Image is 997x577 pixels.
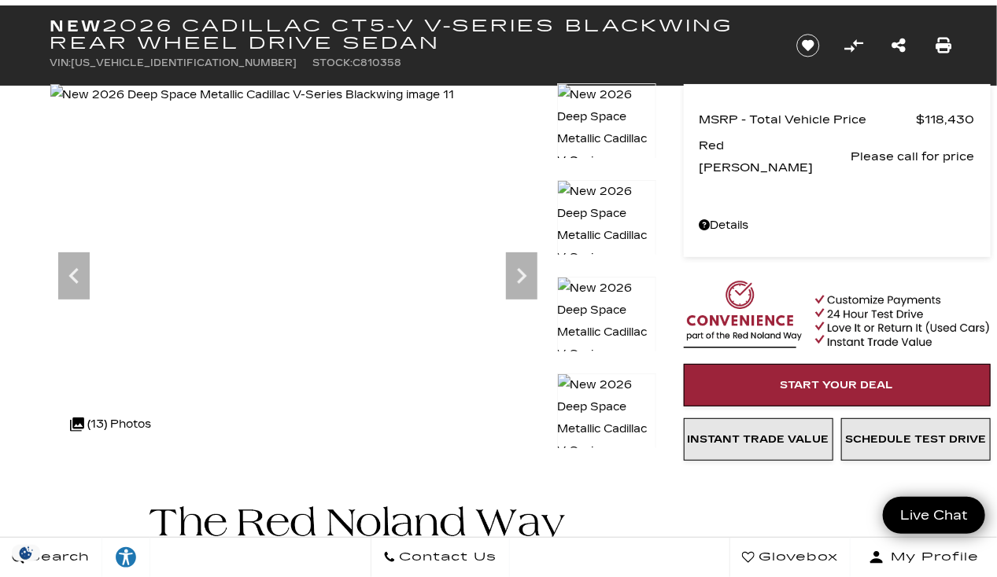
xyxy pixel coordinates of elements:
span: $118,430 [917,108,975,130]
a: Details [700,215,975,237]
span: Stock: [313,57,353,68]
strong: New [50,17,102,35]
a: Start Your Deal [684,364,991,406]
span: My Profile [884,546,979,568]
span: Glovebox [755,546,838,568]
a: Glovebox [729,538,851,577]
a: Explore your accessibility options [102,538,150,577]
a: Instant Trade Value [684,418,833,461]
span: Instant Trade Value [688,433,829,446]
img: New 2026 Deep Space Metallic Cadillac V-Series Blackwing image 11 [50,84,455,106]
a: Schedule Test Drive [841,418,991,461]
span: Contact Us [396,546,497,568]
div: Previous [58,252,90,300]
span: Red [PERSON_NAME] [700,134,851,178]
span: VIN: [50,57,72,68]
span: [US_VEHICLE_IDENTIFICATION_NUMBER] [72,57,297,68]
a: Red [PERSON_NAME] Please call for price [700,134,975,178]
section: Click to Open Cookie Consent Modal [8,545,44,561]
span: Live Chat [892,506,976,524]
a: Contact Us [371,538,510,577]
button: Compare Vehicle [842,34,866,57]
img: New 2026 Deep Space Metallic Cadillac V-Series Blackwing image 13 [557,373,656,507]
div: (13) Photos [62,406,160,443]
img: New 2026 Deep Space Metallic Cadillac V-Series Blackwing image 11 [557,180,656,314]
button: Open user profile menu [851,538,997,577]
span: Start Your Deal [781,379,894,391]
img: New 2026 Deep Space Metallic Cadillac V-Series Blackwing image 10 [557,83,656,217]
span: MSRP - Total Vehicle Price [700,108,917,130]
img: Opt-Out Icon [8,545,44,561]
a: MSRP - Total Vehicle Price $118,430 [700,108,975,130]
div: Next [506,252,537,300]
span: Search [24,546,90,568]
span: Schedule Test Drive [845,433,986,446]
button: Save vehicle [791,33,825,58]
div: Explore your accessibility options [102,546,150,569]
span: Please call for price [851,145,975,167]
a: Print this New 2026 Cadillac CT5-V V-Series Blackwing Rear Wheel Drive Sedan [936,35,952,57]
a: Share this New 2026 Cadillac CT5-V V-Series Blackwing Rear Wheel Drive Sedan [892,35,906,57]
img: New 2026 Deep Space Metallic Cadillac V-Series Blackwing image 12 [557,277,656,410]
span: C810358 [353,57,402,68]
a: Live Chat [883,497,985,534]
h1: 2026 Cadillac CT5-V V-Series Blackwing Rear Wheel Drive Sedan [50,17,770,52]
